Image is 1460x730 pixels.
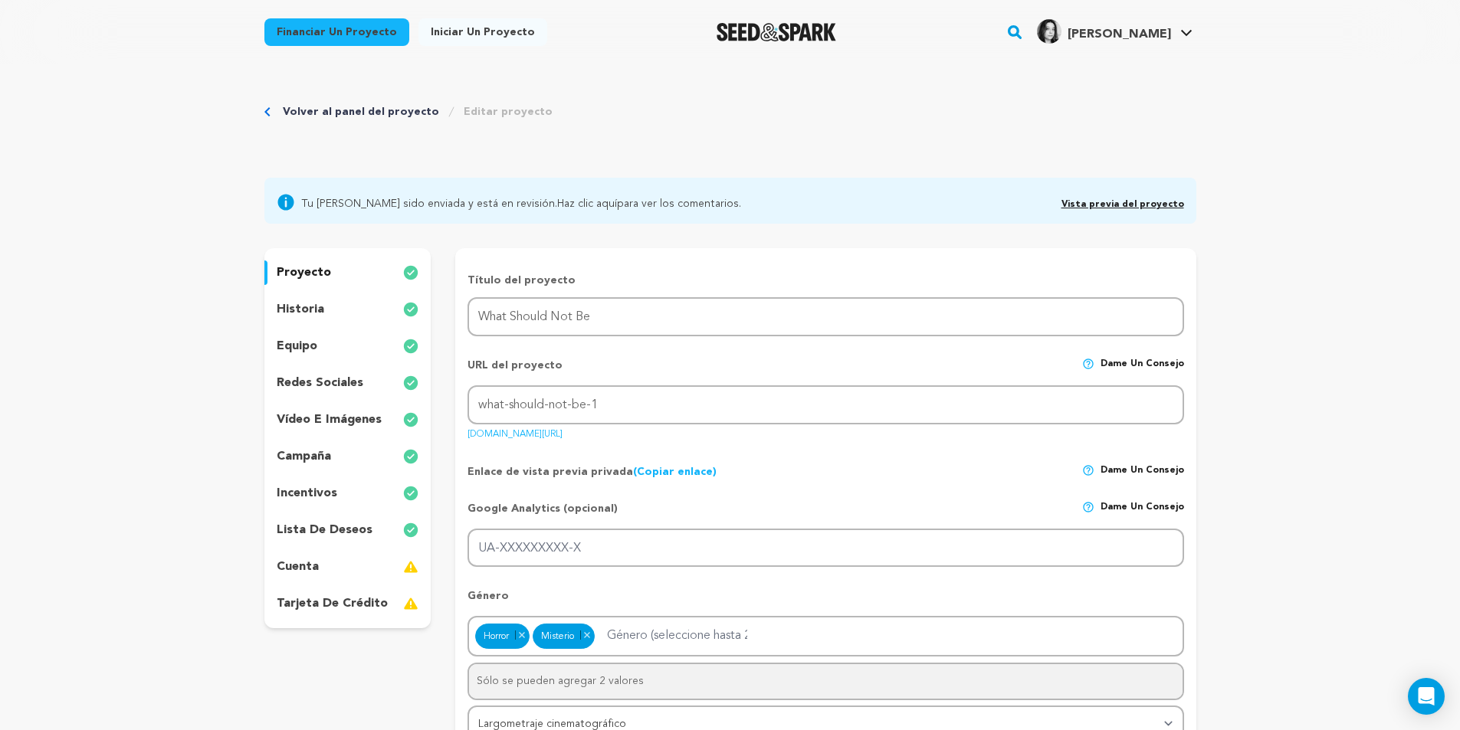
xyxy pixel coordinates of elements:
[1068,28,1171,41] font: [PERSON_NAME]
[264,518,431,542] button: lista de deseos
[598,620,756,645] input: Género (seleccione hasta 2)
[1082,358,1094,370] img: help-circle.svg
[617,198,741,209] font: para ver los comentarios.
[264,297,431,322] button: historia
[633,466,717,477] a: (Copiar enlace)
[418,18,547,46] a: Iniciar un proyecto
[301,198,557,209] font: Tu [PERSON_NAME] sido enviada y está en revisión.
[1034,16,1196,44] a: Perfil de Laura M.
[557,198,617,209] a: Haz clic aquí
[264,591,431,616] button: tarjeta de crédito
[403,374,418,392] img: check-circle-full.svg
[277,414,382,426] font: vídeo e imágenes
[1101,359,1184,368] font: Dame un consejo
[277,450,331,463] font: campaña
[403,300,418,319] img: check-circle-full.svg
[264,481,431,506] button: incentivos
[264,408,431,432] button: vídeo e imágenes
[403,337,418,355] img: check-circle-full.svg
[277,27,397,38] font: Financiar un proyecto
[717,23,837,41] img: Logotipo de Seed&Spark en modo oscuro
[264,444,431,469] button: campaña
[277,524,372,536] font: lista de deseos
[403,558,418,576] img: warning-full.svg
[277,561,319,573] font: cuenta
[1034,16,1196,48] span: Perfil de Laura M.
[464,106,553,117] font: Editar proyecto
[1082,464,1094,476] img: help-circle.svg
[1037,19,1171,44] div: Perfil de Laura M.
[717,23,837,41] a: Página de inicio de Seed&Spark
[277,267,331,279] font: proyecto
[1101,502,1184,512] font: Dame un consejo
[468,529,1183,568] input: UA-XXXXXXXXX-X
[403,521,418,539] img: check-circle-full.svg
[1037,19,1061,44] img: f53dd35a1fda60a8.jpg
[468,424,563,439] a: [DOMAIN_NAME][URL]
[264,334,431,358] button: equipo
[277,377,363,389] font: redes sociales
[403,264,418,282] img: check-circle-full.svg
[431,27,535,38] font: Iniciar un proyecto
[468,466,633,477] font: Enlace de vista previa privada
[468,275,576,286] font: Título del proyecto
[580,630,593,640] button: Eliminar elemento: 17
[1101,466,1184,475] font: Dame un consejo
[277,597,388,610] font: tarjeta de crédito
[403,411,418,429] img: check-circle-full.svg
[283,106,439,117] font: Volver al panel del proyecto
[403,484,418,502] img: check-circle-full.svg
[283,104,439,119] a: Volver al panel del proyecto
[468,591,509,601] font: Género
[541,632,574,641] font: Misterio
[1061,200,1184,209] a: Vista previa del proyecto
[264,371,431,395] button: redes sociales
[464,104,553,119] a: Editar proyecto
[515,630,528,640] button: Eliminar elemento: 14
[468,503,618,514] font: Google Analytics (opcional)
[264,18,409,46] a: Financiar un proyecto
[264,555,431,579] button: cuenta
[264,260,431,285] button: proyecto
[1082,501,1094,513] img: help-circle.svg
[403,447,418,466] img: check-circle-full.svg
[468,430,563,439] font: [DOMAIN_NAME][URL]
[468,385,1183,424] input: URL del proyecto
[277,487,337,499] font: incentivos
[468,297,1183,336] input: Nombre del proyecto
[403,594,418,613] img: warning-full.svg
[277,303,324,316] font: historia
[468,360,563,371] font: URL del proyecto
[484,632,509,641] font: Horror
[277,340,317,352] font: equipo
[1408,678,1445,715] div: Abrir Intercom Messenger
[477,676,644,686] font: Sólo se pueden agregar 2 valores
[264,104,553,119] div: Migaja de pan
